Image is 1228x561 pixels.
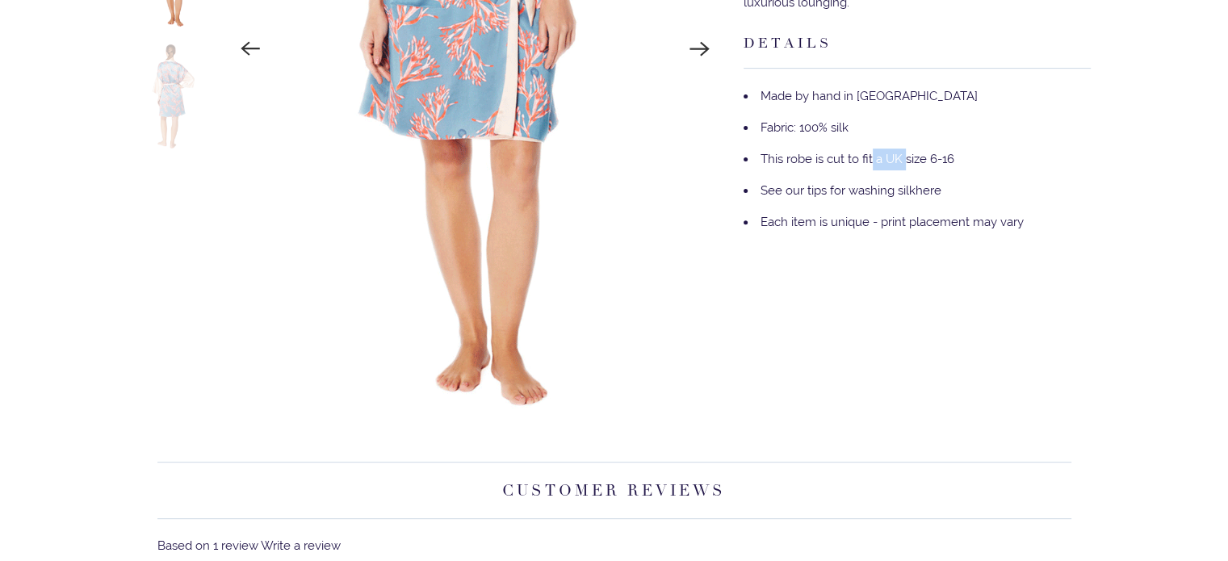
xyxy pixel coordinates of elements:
span: Each item is unique - print placement may vary [761,215,1024,229]
a: Write a review [261,538,341,553]
a: here [916,183,941,198]
li: Fabric: 100% silk [744,112,1091,144]
h2: Customer Reviews [157,462,1071,519]
li: This robe is cut to fit a UK size 6-16 [744,144,1091,175]
h3: Details [744,30,1091,69]
img: Arame Silk Robe [138,44,209,149]
span: Based on 1 review [157,538,258,553]
li: See our tips for washing silk [744,175,1091,207]
li: Made by hand in [GEOGRAPHIC_DATA] [744,81,1091,112]
button: Next [682,31,718,66]
button: Previous [233,31,268,66]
